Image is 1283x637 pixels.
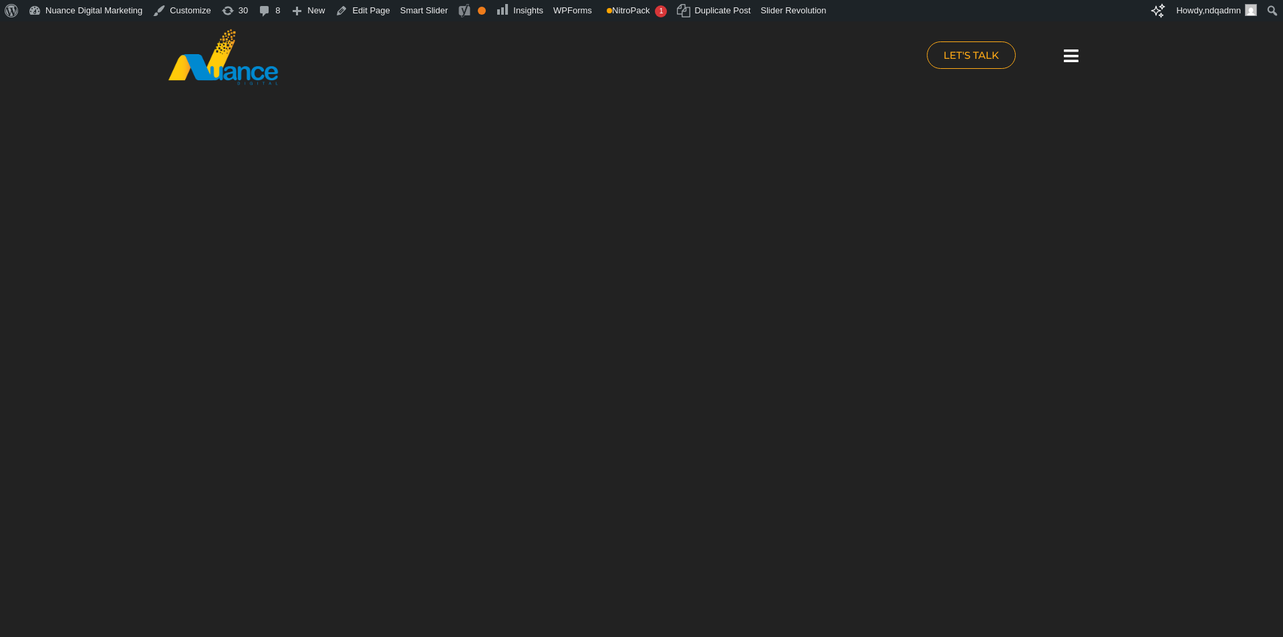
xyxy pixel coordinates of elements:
[167,28,635,86] a: nuance-qatar_logo
[927,41,1016,69] a: LET'S TALK
[478,7,486,15] div: OK
[944,50,999,60] span: LET'S TALK
[1205,5,1241,15] span: ndqadmn
[655,5,667,17] span: 1
[760,5,826,15] span: Slider Revolution
[167,28,279,86] img: nuance-qatar_logo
